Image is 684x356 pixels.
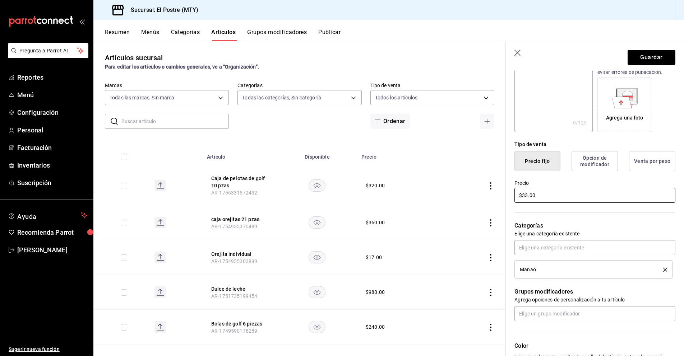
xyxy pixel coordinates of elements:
[658,268,667,272] button: delete
[514,240,675,255] input: Elige una categoría existente
[366,219,385,226] div: $ 360.00
[247,29,307,41] button: Grupos modificadores
[487,254,494,261] button: actions
[366,254,382,261] div: $ 17.00
[357,143,442,166] th: Precio
[309,286,325,298] button: availability-product
[17,108,87,117] span: Configuración
[318,29,341,41] button: Publicar
[125,6,198,14] h3: Sucursal: El Postre (MTY)
[514,306,675,321] input: Elige un grupo modificador
[375,94,418,101] span: Todos los artículos
[8,43,88,58] button: Pregunta a Parrot AI
[487,219,494,226] button: actions
[309,251,325,263] button: availability-product
[629,151,675,171] button: Venta por peso
[211,216,269,223] button: edit-product-location
[237,83,361,88] label: Categorías
[79,19,85,24] button: open_drawer_menu
[19,47,77,55] span: Pregunta a Parrot AI
[17,178,87,188] span: Suscripción
[211,258,257,264] span: AR-1754935303899
[105,52,163,63] div: Artículos sucursal
[105,64,259,70] strong: Para editar los artículos o cambios generales, ve a “Organización”.
[5,52,88,60] a: Pregunta a Parrot AI
[277,143,357,166] th: Disponible
[110,94,175,101] span: Todas las marcas, Sin marca
[211,285,269,292] button: edit-product-location
[17,211,78,220] span: Ayuda
[105,29,130,41] button: Resumen
[370,83,494,88] label: Tipo de venta
[366,323,385,331] div: $ 240.00
[211,29,236,41] button: Artículos
[514,151,560,171] button: Precio fijo
[514,141,675,148] div: Tipo de venta
[514,181,675,186] label: Precio
[514,230,675,237] p: Elige una categoría existente
[9,346,87,353] span: Sugerir nueva función
[211,175,269,189] button: edit-product-location
[171,29,200,41] button: Categorías
[17,72,87,82] span: Reportes
[370,114,410,129] button: Ordenar
[17,245,87,255] span: [PERSON_NAME]
[105,83,229,88] label: Marcas
[572,151,618,171] button: Opción de modificador
[366,182,385,189] div: $ 320.00
[141,29,159,41] button: Menús
[514,287,675,296] p: Grupos modificadores
[105,29,684,41] div: navigation tabs
[514,221,675,230] p: Categorías
[514,188,675,203] input: $0.00
[487,182,494,189] button: actions
[211,320,269,327] button: edit-product-location
[487,324,494,331] button: actions
[366,289,385,296] div: $ 980.00
[520,267,536,272] span: Manao
[628,50,675,65] button: Guardar
[599,79,650,130] div: Agrega una foto
[242,94,321,101] span: Todas las categorías, Sin categoría
[211,293,257,299] span: AR-1751735199454
[17,143,87,153] span: Facturación
[211,250,269,258] button: edit-product-location
[17,125,87,135] span: Personal
[514,296,675,303] p: Agrega opciones de personalización a tu artículo
[203,143,277,166] th: Artículo
[121,114,229,128] input: Buscar artículo
[309,179,325,192] button: availability-product
[514,342,675,350] p: Color
[17,160,87,170] span: Inventarios
[309,321,325,333] button: availability-product
[309,216,325,229] button: availability-product
[211,224,257,229] span: AR-1754935370489
[211,328,257,334] span: AR-1749590178289
[211,190,257,196] span: AR-1756331572432
[17,228,87,237] span: Recomienda Parrot
[17,90,87,100] span: Menú
[573,119,587,126] div: 0 /125
[487,289,494,296] button: actions
[606,114,643,122] div: Agrega una foto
